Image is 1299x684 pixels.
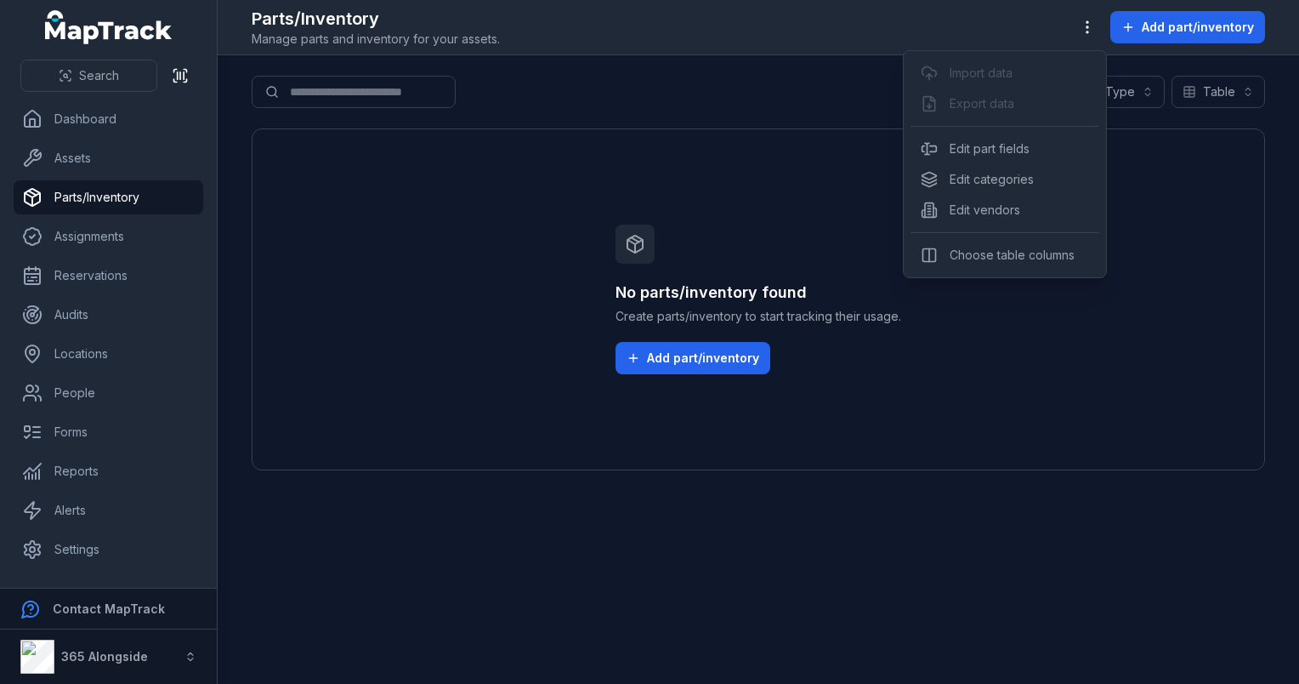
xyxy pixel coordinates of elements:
[910,195,1099,225] div: Edit vendors
[910,240,1099,271] div: Choose table columns
[910,58,1099,88] div: Import data
[910,134,1099,164] div: Edit part fields
[910,164,1099,195] div: Edit categories
[910,88,1099,119] div: Export data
